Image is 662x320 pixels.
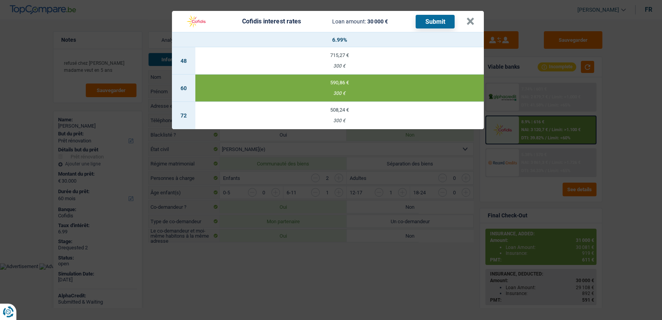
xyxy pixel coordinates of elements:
div: 715,27 € [195,53,484,58]
span: 30 000 € [367,18,388,25]
button: × [466,18,474,25]
th: 6.99% [195,32,484,47]
div: 300 € [195,91,484,96]
td: 48 [172,47,195,75]
button: Submit [416,15,455,28]
div: 590,86 € [195,80,484,85]
img: Cofidis [181,14,211,29]
td: 60 [172,75,195,102]
div: 508,24 € [195,107,484,112]
div: 300 € [195,64,484,69]
div: 300 € [195,118,484,123]
div: Cofidis interest rates [242,18,301,25]
td: 72 [172,102,195,129]
span: Loan amount: [332,18,366,25]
